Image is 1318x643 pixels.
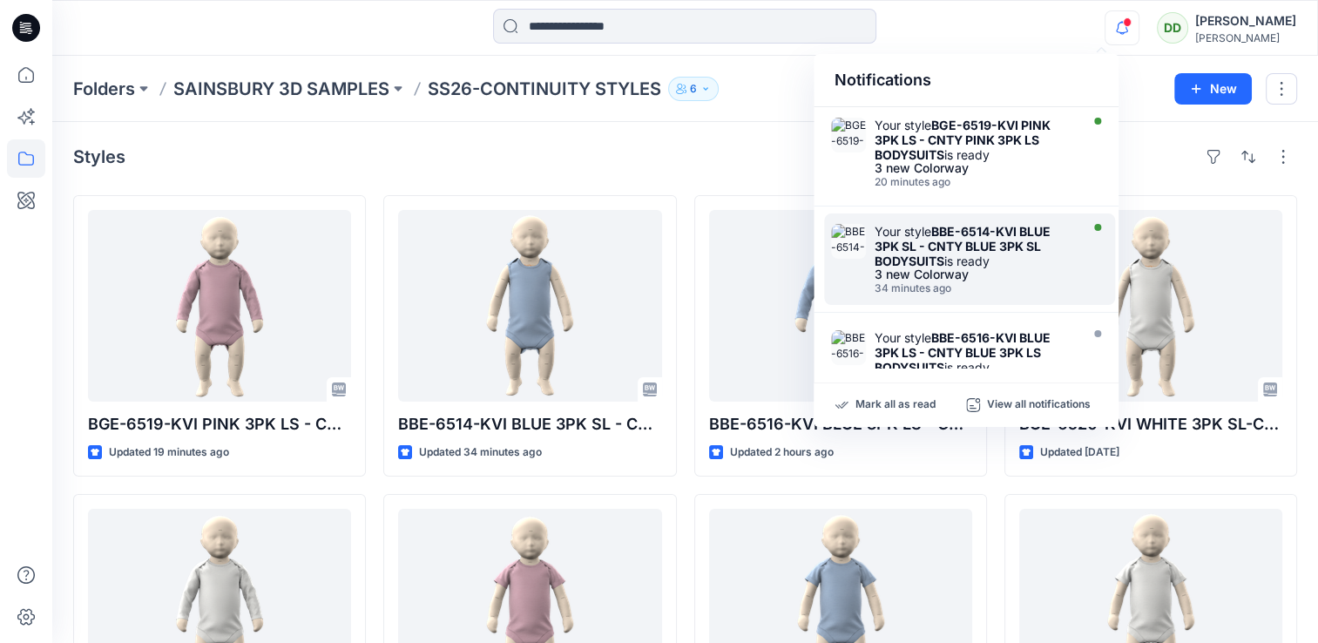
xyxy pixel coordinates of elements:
[875,118,1075,162] div: Your style is ready
[173,77,389,101] a: SAINSBURY 3D SAMPLES
[875,224,1075,268] div: Your style is ready
[875,162,1075,174] div: 3 new Colorway
[109,443,229,462] p: Updated 19 minutes ago
[1019,210,1282,402] a: BUE-6520-KVI WHITE 3PK SL-CNTY WHITE KVI 3PK SL BODYSUITS
[73,146,125,167] h4: Styles
[419,443,542,462] p: Updated 34 minutes ago
[875,282,1075,294] div: Tuesday, September 30, 2025 13:37
[88,412,351,437] p: BGE-6519-KVI PINK 3PK LS - CNTY PINK 3PK LS BODYSUITS
[1195,31,1296,44] div: [PERSON_NAME]
[1157,12,1188,44] div: DD
[709,412,972,437] p: BBE-6516-KVI BLUE 3PK LS - CNTY BLUE 3PK LS BODYSUITS
[73,77,135,101] a: Folders
[814,54,1119,107] div: Notifications
[1040,443,1119,462] p: Updated [DATE]
[428,77,661,101] p: SS26-CONTINUITY STYLES
[875,118,1051,162] strong: BGE-6519-KVI PINK 3PK LS - CNTY PINK 3PK LS BODYSUITS
[875,268,1075,281] div: 3 new Colorway
[398,210,661,402] a: BBE-6514-KVI BLUE 3PK SL - CNTY BLUE 3PK SL BODYSUITS
[1195,10,1296,31] div: [PERSON_NAME]
[709,210,972,402] a: BBE-6516-KVI BLUE 3PK LS - CNTY BLUE 3PK LS BODYSUITS
[1019,412,1282,437] p: BUE-6520-KVI WHITE 3PK SL-CNTY WHITE KVI 3PK SL BODYSUITS
[831,118,866,152] img: BGE-6519-KVI PINK 3PK LS - CNTY PINK 3PK LS BODYSUITS
[875,224,1051,268] strong: BBE-6514-KVI BLUE 3PK SL - CNTY BLUE 3PK SL BODYSUITS
[730,443,834,462] p: Updated 2 hours ago
[875,330,1051,375] strong: BBE-6516-KVI BLUE 3PK LS - CNTY BLUE 3PK LS BODYSUITS
[987,397,1091,413] p: View all notifications
[398,412,661,437] p: BBE-6514-KVI BLUE 3PK SL - CNTY BLUE 3PK SL BODYSUITS
[690,79,697,98] p: 6
[831,224,866,259] img: BBE-6514-KVI BLUE 3PK SL - CNTY BLUE 3PK SL BODYSUITS
[88,210,351,402] a: BGE-6519-KVI PINK 3PK LS - CNTY PINK 3PK LS BODYSUITS
[855,397,936,413] p: Mark all as read
[875,330,1075,375] div: Your style is ready
[875,176,1075,188] div: Tuesday, September 30, 2025 13:51
[1174,73,1252,105] button: New
[831,330,866,365] img: BBE-6516-KVI BLUE 3PK LS - CNTY BLUE 3PK LS BODYSUITS
[668,77,719,101] button: 6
